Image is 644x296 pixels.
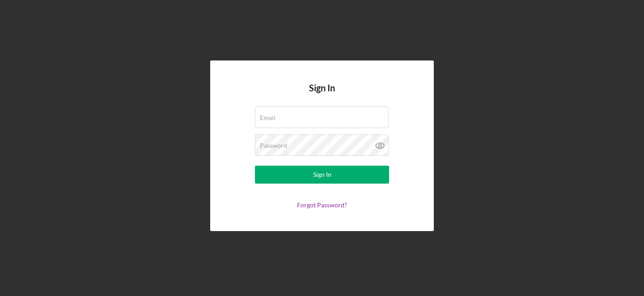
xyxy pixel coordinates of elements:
[309,83,335,107] h4: Sign In
[260,142,287,149] label: Password
[260,114,275,121] label: Email
[255,166,389,184] button: Sign In
[313,166,331,184] div: Sign In
[297,201,347,209] a: Forgot Password?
